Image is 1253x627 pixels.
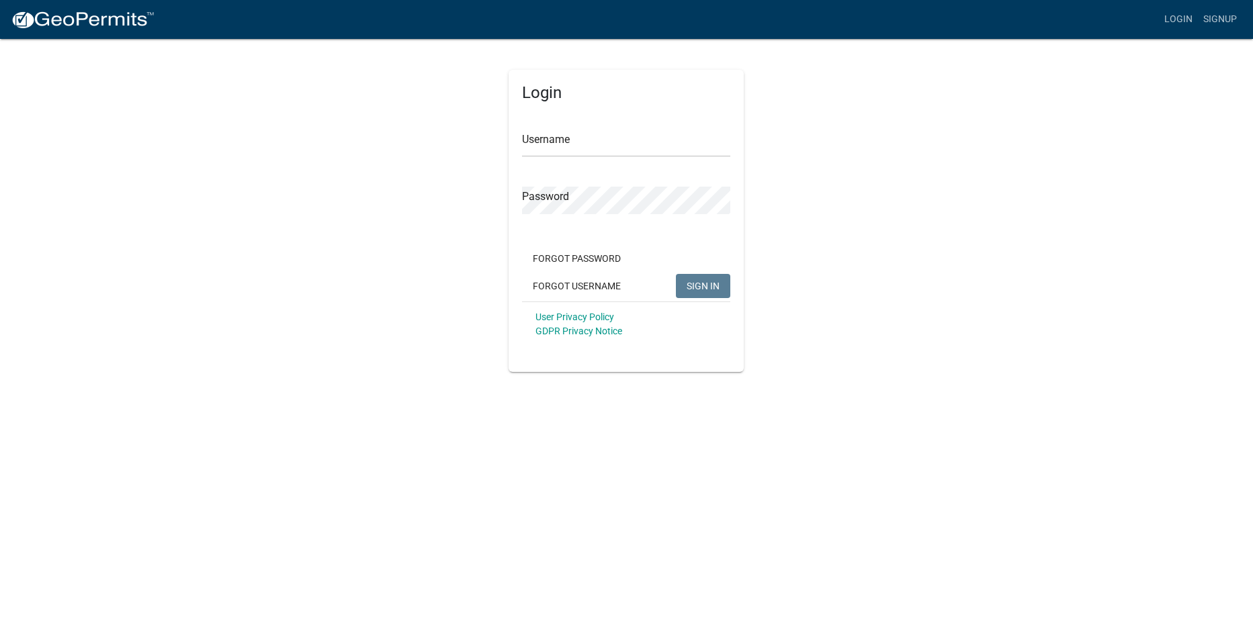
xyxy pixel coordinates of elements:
h5: Login [522,83,730,103]
button: Forgot Username [522,274,632,298]
span: SIGN IN [687,280,720,291]
a: Login [1159,7,1198,32]
button: Forgot Password [522,246,632,271]
a: GDPR Privacy Notice [535,326,622,336]
a: User Privacy Policy [535,311,614,322]
a: Signup [1198,7,1242,32]
button: SIGN IN [676,274,730,298]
